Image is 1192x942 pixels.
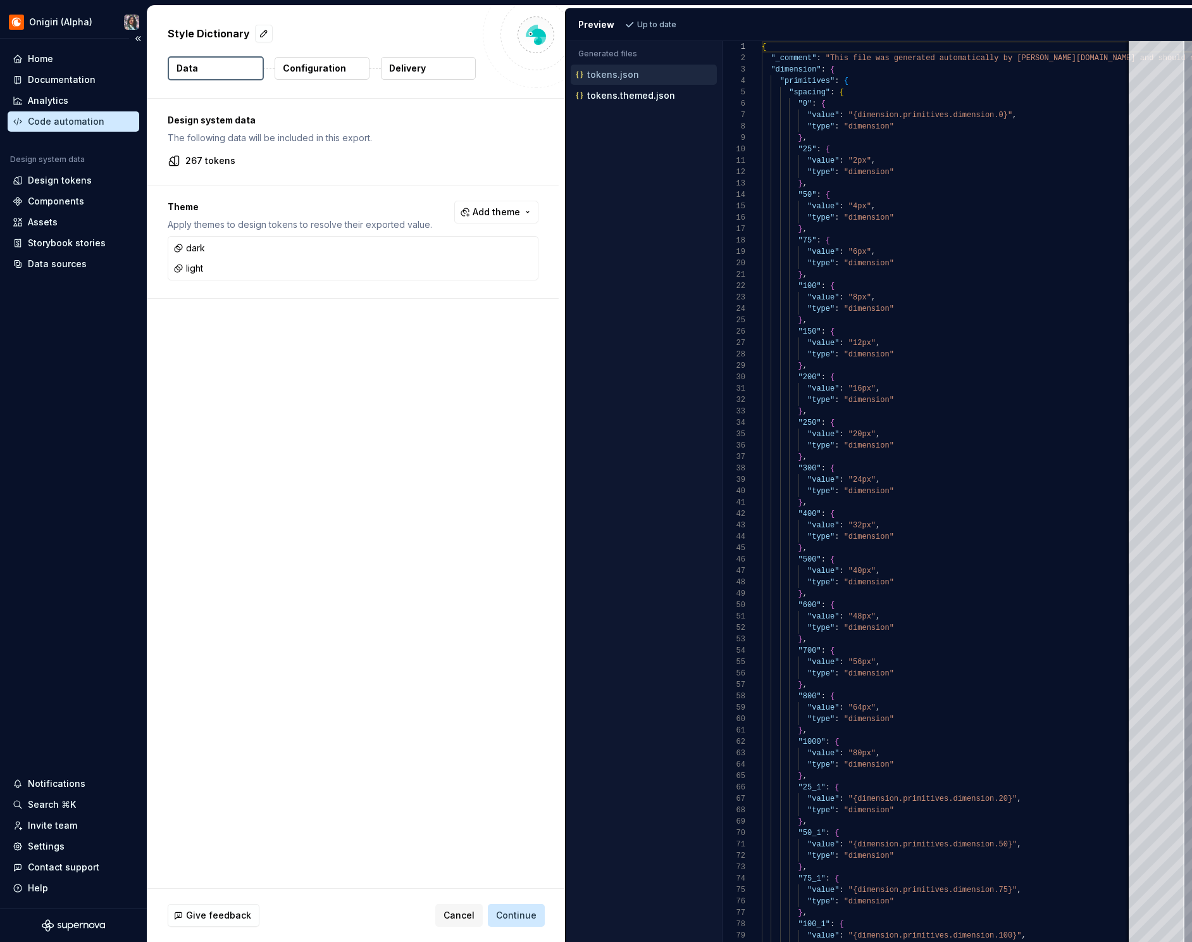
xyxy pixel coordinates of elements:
[124,15,139,30] img: Susan Lin
[723,417,745,429] div: 34
[723,155,745,166] div: 11
[798,555,821,564] span: "500"
[1012,111,1017,120] span: ,
[637,20,676,30] p: Up to date
[723,53,745,64] div: 2
[168,132,538,144] p: The following data will be included in this export.
[578,18,614,31] div: Preview
[798,191,816,199] span: "50"
[723,497,745,508] div: 41
[723,64,745,75] div: 3
[830,555,835,564] span: {
[839,567,843,575] span: :
[389,62,426,75] p: Delivery
[587,70,639,80] p: tokens.json
[723,600,745,611] div: 50
[835,669,839,678] span: :
[3,8,144,35] button: Onigiri (Alpha)Susan Lin
[821,510,825,518] span: :
[177,62,198,75] p: Data
[186,909,251,922] span: Give feedback
[848,658,875,667] span: "56px"
[798,270,802,279] span: }
[723,337,745,349] div: 27
[821,418,825,427] span: :
[848,156,871,165] span: "2px"
[798,681,802,689] span: }
[843,305,893,313] span: "dimension"
[798,316,802,325] span: }
[168,56,264,80] button: Data
[835,441,839,450] span: :
[848,202,871,211] span: "4px"
[723,41,745,53] div: 1
[28,798,76,811] div: Search ⌘K
[802,681,807,689] span: ,
[821,555,825,564] span: :
[816,236,821,245] span: :
[42,919,105,932] a: Supernova Logo
[807,111,839,120] span: "value"
[168,904,259,927] button: Give feedback
[830,692,835,701] span: {
[185,154,235,167] p: 267 tokens
[723,406,745,417] div: 33
[723,178,745,189] div: 13
[789,88,830,97] span: "spacing"
[839,88,843,97] span: {
[798,99,812,108] span: "0"
[723,656,745,668] div: 55
[843,532,893,541] span: "dimension"
[28,115,104,128] div: Code automation
[771,65,821,74] span: "dimension"
[802,134,807,142] span: ,
[723,360,745,372] div: 29
[129,30,147,47] button: Collapse sidebar
[876,384,880,393] span: ,
[9,15,24,30] img: 25dd04c0-9bb6-47b6-936d-a9571240c086.png
[8,794,139,815] button: Search ⌘K
[839,703,843,712] span: :
[802,453,807,462] span: ,
[8,233,139,253] a: Storybook stories
[807,293,839,302] span: "value"
[168,201,432,213] p: Theme
[723,326,745,337] div: 26
[798,145,816,154] span: "25"
[807,658,839,667] span: "value"
[843,487,893,496] span: "dimension"
[28,53,53,65] div: Home
[839,248,843,256] span: :
[723,554,745,565] div: 46
[839,156,843,165] span: :
[798,453,802,462] span: }
[723,280,745,292] div: 22
[8,254,139,274] a: Data sources
[28,777,85,790] div: Notifications
[830,418,835,427] span: {
[821,327,825,336] span: :
[587,91,675,101] p: tokens.themed.json
[876,567,880,575] span: ,
[723,543,745,554] div: 45
[807,441,835,450] span: "type"
[723,611,745,622] div: 51
[843,213,893,222] span: "dimension"
[848,612,875,621] span: "48px"
[843,350,893,359] span: "dimension"
[835,532,839,541] span: :
[876,612,880,621] span: ,
[839,293,843,302] span: :
[835,77,839,85] span: :
[807,156,839,165] span: "value"
[802,589,807,598] span: ,
[28,861,99,874] div: Contact support
[816,191,821,199] span: :
[168,218,432,231] p: Apply themes to design tokens to resolve their exported value.
[876,475,880,484] span: ,
[839,430,843,439] span: :
[29,16,92,28] div: Onigiri (Alpha)
[848,111,1012,120] span: "{dimension.primitives.dimension.0}"
[723,508,745,520] div: 42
